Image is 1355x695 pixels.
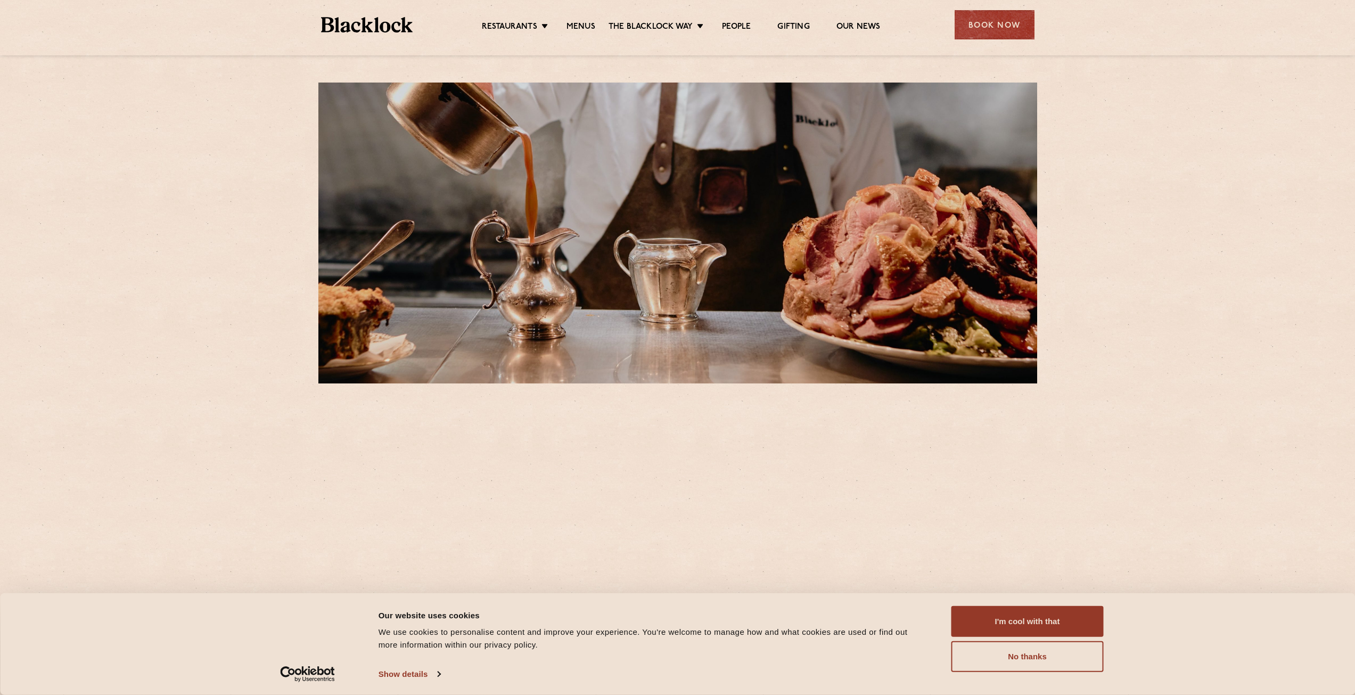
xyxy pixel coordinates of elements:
[777,22,809,34] a: Gifting
[321,17,413,32] img: BL_Textured_Logo-footer-cropped.svg
[379,609,927,622] div: Our website uses cookies
[722,22,751,34] a: People
[951,641,1104,672] button: No thanks
[566,22,595,34] a: Menus
[482,22,537,34] a: Restaurants
[379,626,927,651] div: We use cookies to personalise content and improve your experience. You're welcome to manage how a...
[609,22,693,34] a: The Blacklock Way
[261,666,354,682] a: Usercentrics Cookiebot - opens in a new window
[951,606,1104,637] button: I'm cool with that
[836,22,881,34] a: Our News
[955,10,1034,39] div: Book Now
[379,666,440,682] a: Show details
